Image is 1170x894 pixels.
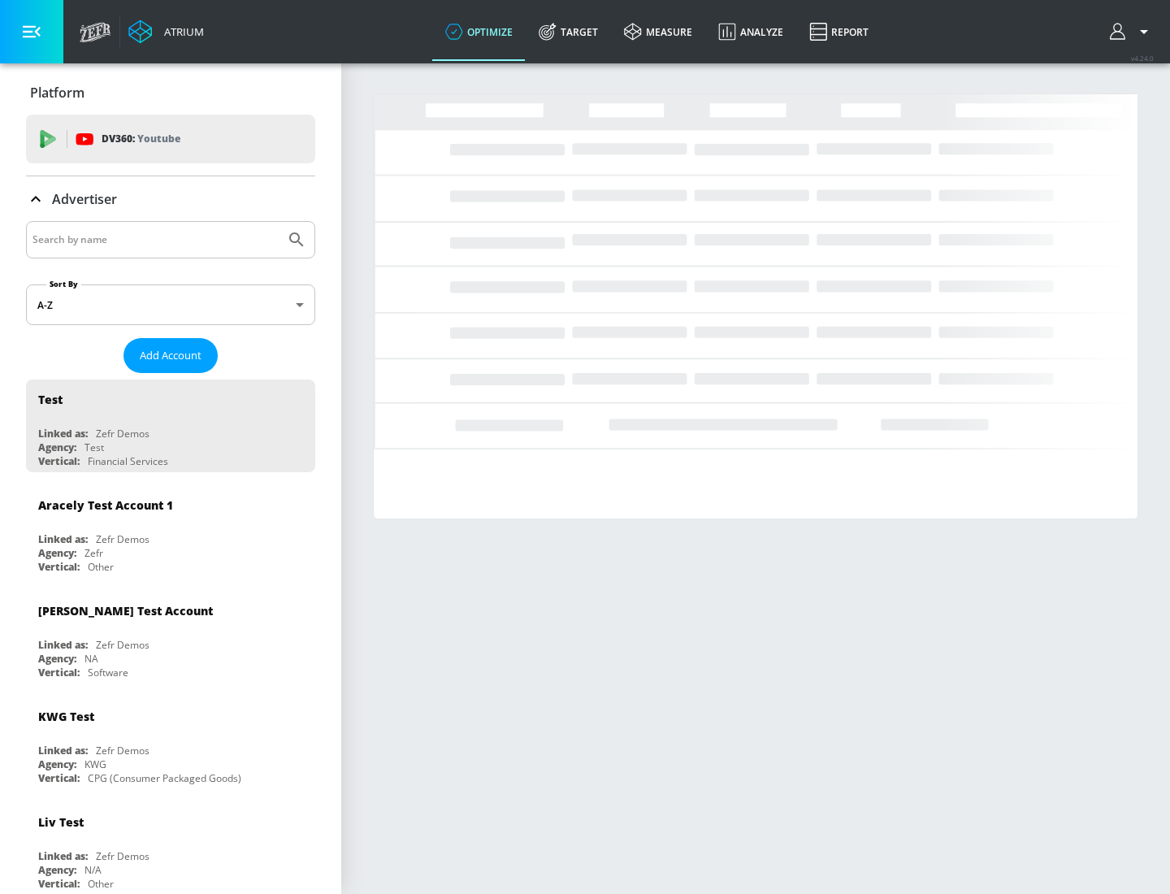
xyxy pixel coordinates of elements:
[26,115,315,163] div: DV360: Youtube
[38,440,76,454] div: Agency:
[38,849,88,863] div: Linked as:
[84,440,104,454] div: Test
[88,454,168,468] div: Financial Services
[30,84,84,102] p: Platform
[38,757,76,771] div: Agency:
[140,346,201,365] span: Add Account
[88,560,114,574] div: Other
[38,392,63,407] div: Test
[38,877,80,891] div: Vertical:
[96,427,149,440] div: Zefr Demos
[705,2,796,61] a: Analyze
[88,771,241,785] div: CPG (Consumer Packaged Goods)
[46,279,81,289] label: Sort By
[38,546,76,560] div: Agency:
[38,560,80,574] div: Vertical:
[611,2,705,61] a: measure
[96,849,149,863] div: Zefr Demos
[38,497,173,513] div: Aracely Test Account 1
[26,591,315,684] div: [PERSON_NAME] Test AccountLinked as:Zefr DemosAgency:NAVertical:Software
[26,380,315,472] div: TestLinked as:Zefr DemosAgency:TestVertical:Financial Services
[88,877,114,891] div: Other
[128,20,204,44] a: Atrium
[84,863,102,877] div: N/A
[137,130,180,147] p: Youtube
[123,338,218,373] button: Add Account
[52,190,117,208] p: Advertiser
[96,532,149,546] div: Zefr Demos
[796,2,882,61] a: Report
[38,709,94,724] div: KWG Test
[158,24,204,39] div: Atrium
[38,771,80,785] div: Vertical:
[84,757,106,771] div: KWG
[102,130,180,148] p: DV360:
[432,2,526,61] a: optimize
[26,697,315,789] div: KWG TestLinked as:Zefr DemosAgency:KWGVertical:CPG (Consumer Packaged Goods)
[38,652,76,666] div: Agency:
[38,638,88,652] div: Linked as:
[26,70,315,115] div: Platform
[96,744,149,757] div: Zefr Demos
[38,454,80,468] div: Vertical:
[26,284,315,325] div: A-Z
[526,2,611,61] a: Target
[26,485,315,578] div: Aracely Test Account 1Linked as:Zefr DemosAgency:ZefrVertical:Other
[84,652,98,666] div: NA
[84,546,103,560] div: Zefr
[26,176,315,222] div: Advertiser
[38,744,88,757] div: Linked as:
[88,666,128,679] div: Software
[38,666,80,679] div: Vertical:
[1131,54,1154,63] span: v 4.24.0
[38,863,76,877] div: Agency:
[38,603,213,618] div: [PERSON_NAME] Test Account
[38,814,84,830] div: Liv Test
[38,427,88,440] div: Linked as:
[38,532,88,546] div: Linked as:
[96,638,149,652] div: Zefr Demos
[32,229,279,250] input: Search by name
